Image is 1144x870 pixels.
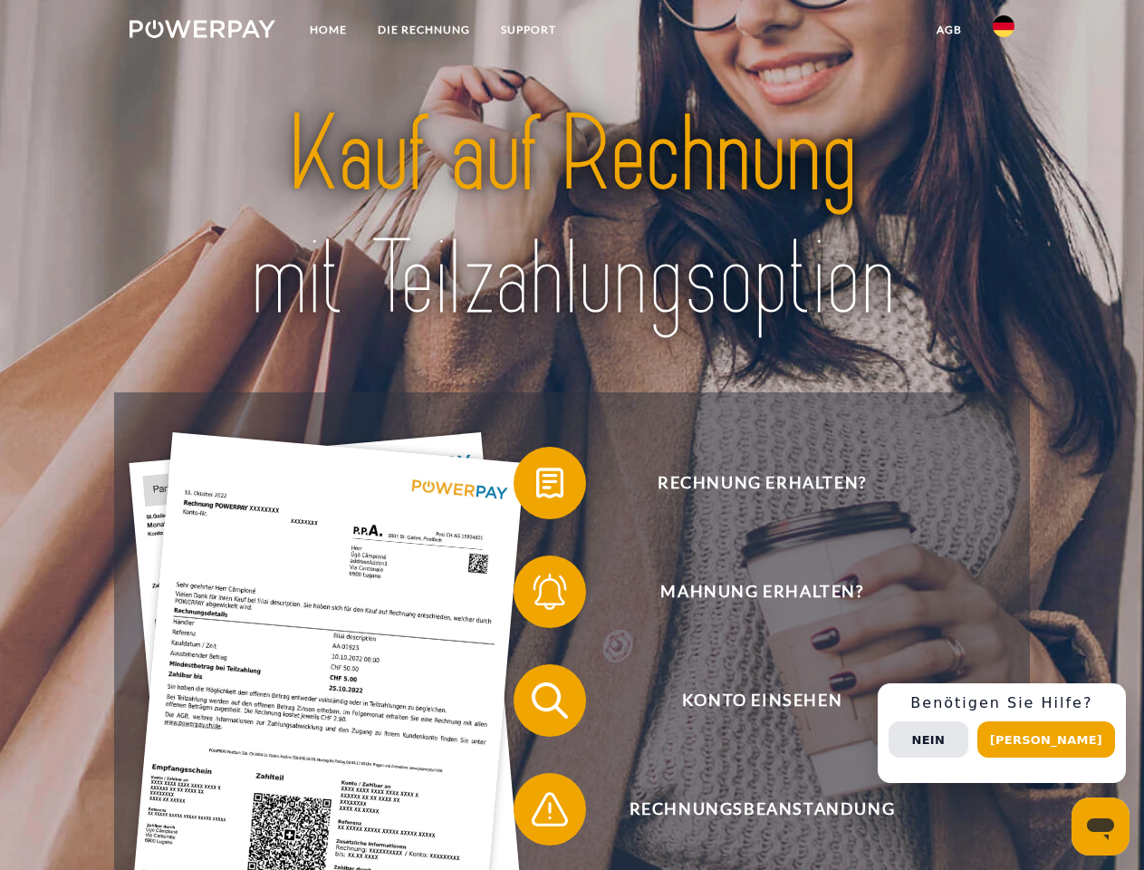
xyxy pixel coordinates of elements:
button: Nein [889,721,968,758]
span: Mahnung erhalten? [540,556,984,628]
img: qb_search.svg [527,678,572,723]
button: Konto einsehen [514,664,985,737]
button: Mahnung erhalten? [514,556,985,628]
span: Rechnungsbeanstandung [540,773,984,846]
img: title-powerpay_de.svg [173,87,971,347]
span: Konto einsehen [540,664,984,737]
button: Rechnungsbeanstandung [514,773,985,846]
img: de [993,15,1014,37]
iframe: Schaltfläche zum Öffnen des Messaging-Fensters [1072,797,1130,855]
div: Schnellhilfe [878,683,1126,783]
button: Rechnung erhalten? [514,447,985,519]
img: logo-powerpay-white.svg [130,20,275,38]
a: DIE RECHNUNG [362,14,485,46]
img: qb_bell.svg [527,569,572,614]
img: qb_bill.svg [527,460,572,506]
a: Home [294,14,362,46]
a: agb [921,14,977,46]
h3: Benötigen Sie Hilfe? [889,694,1115,712]
a: SUPPORT [485,14,572,46]
img: qb_warning.svg [527,787,572,832]
span: Rechnung erhalten? [540,447,984,519]
button: [PERSON_NAME] [977,721,1115,758]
